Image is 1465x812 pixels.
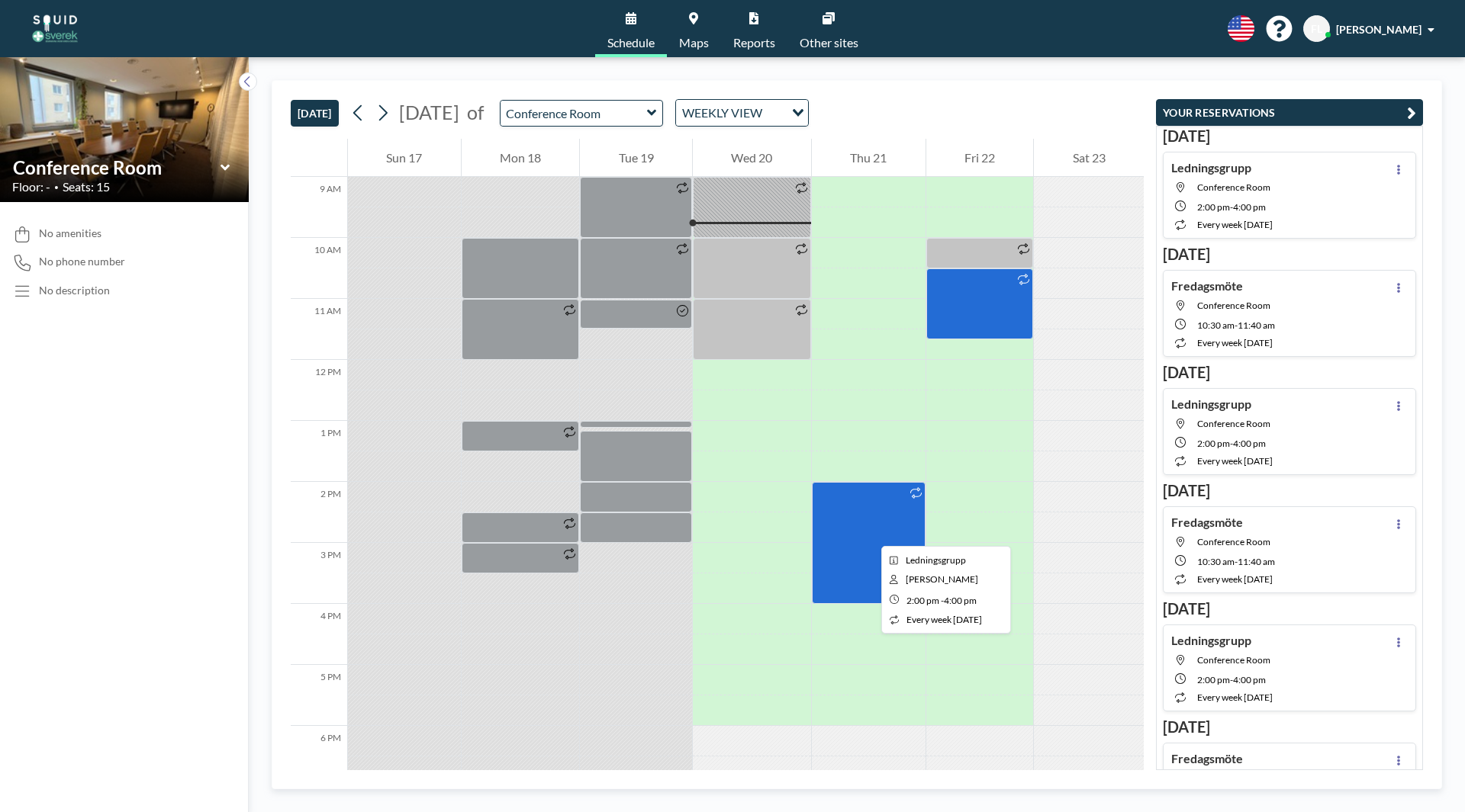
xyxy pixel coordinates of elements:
[1197,692,1273,703] span: every week [DATE]
[291,238,347,299] div: 10 AM
[12,179,50,194] span: Floor: -
[1230,201,1233,213] span: -
[1163,599,1416,618] h3: [DATE]
[1197,418,1270,429] span: Conference Room
[812,139,926,177] div: Thu 21
[24,14,85,44] img: organization-logo
[676,100,808,126] div: Search for option
[1235,556,1238,567] span: -
[1197,300,1270,311] span: Conference Room
[679,37,709,49] span: Maps
[1171,278,1243,294] h4: Fredagsmöte
[467,101,484,124] span: of
[1197,201,1230,213] span: 2:00 PM
[462,139,580,177] div: Mon 18
[291,604,347,665] div: 4 PM
[693,139,811,177] div: Wed 20
[1156,99,1423,126] button: YOUR RESERVATIONS
[54,182,59,192] span: •
[1233,201,1266,213] span: 4:00 PM
[1171,396,1251,412] h4: Ledningsgrupp
[767,103,783,123] input: Search for option
[1171,751,1243,766] h4: Fredagsmöte
[926,139,1034,177] div: Fri 22
[1163,245,1416,264] h3: [DATE]
[291,482,347,543] div: 2 PM
[1171,160,1251,175] h4: Ledningsgrupp
[906,554,966,566] span: Ledningsgrupp
[800,37,858,49] span: Other sites
[1197,319,1235,331] span: 10:30 AM
[39,255,125,268] span: No phone number
[733,37,775,49] span: Reports
[13,156,221,178] input: Conference Room
[1197,654,1270,666] span: Conference Room
[1034,139,1144,177] div: Sat 23
[1197,438,1230,449] span: 2:00 PM
[906,614,982,625] span: every week [DATE]
[1235,319,1238,331] span: -
[501,101,647,126] input: Conference Room
[906,595,939,606] span: 2:00 PM
[291,726,347,787] div: 6 PM
[1163,481,1416,500] h3: [DATE]
[348,139,461,177] div: Sun 17
[1163,717,1416,737] h3: [DATE]
[291,421,347,482] div: 1 PM
[1238,556,1275,567] span: 11:40 AM
[1197,536,1270,547] span: Conference Room
[1233,438,1266,449] span: 4:00 PM
[1233,674,1266,685] span: 4:00 PM
[941,595,944,606] span: -
[39,284,110,297] div: No description
[906,573,978,585] span: Frida Lundin
[1163,363,1416,382] h3: [DATE]
[1197,455,1273,467] span: every week [DATE]
[291,100,339,127] button: [DATE]
[1197,573,1273,585] span: every week [DATE]
[1230,438,1233,449] span: -
[1171,515,1243,530] h4: Fredagsmöte
[39,226,101,240] span: No amenities
[291,665,347,726] div: 5 PM
[1197,556,1235,567] span: 10:30 AM
[1197,674,1230,685] span: 2:00 PM
[1238,319,1275,331] span: 11:40 AM
[399,101,459,124] span: [DATE]
[63,179,110,194] span: Seats: 15
[607,37,655,49] span: Schedule
[1197,219,1273,230] span: every week [DATE]
[291,177,347,238] div: 9 AM
[1197,181,1270,193] span: Conference Room
[1197,337,1273,348] span: every week [DATE]
[1163,127,1416,146] h3: [DATE]
[580,139,692,177] div: Tue 19
[291,543,347,604] div: 3 PM
[291,299,347,360] div: 11 AM
[1230,674,1233,685] span: -
[1171,633,1251,648] h4: Ledningsgrupp
[679,103,765,123] span: WEEKLY VIEW
[291,360,347,421] div: 12 PM
[1336,23,1422,36] span: [PERSON_NAME]
[944,595,977,606] span: 4:00 PM
[1311,22,1322,36] span: FL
